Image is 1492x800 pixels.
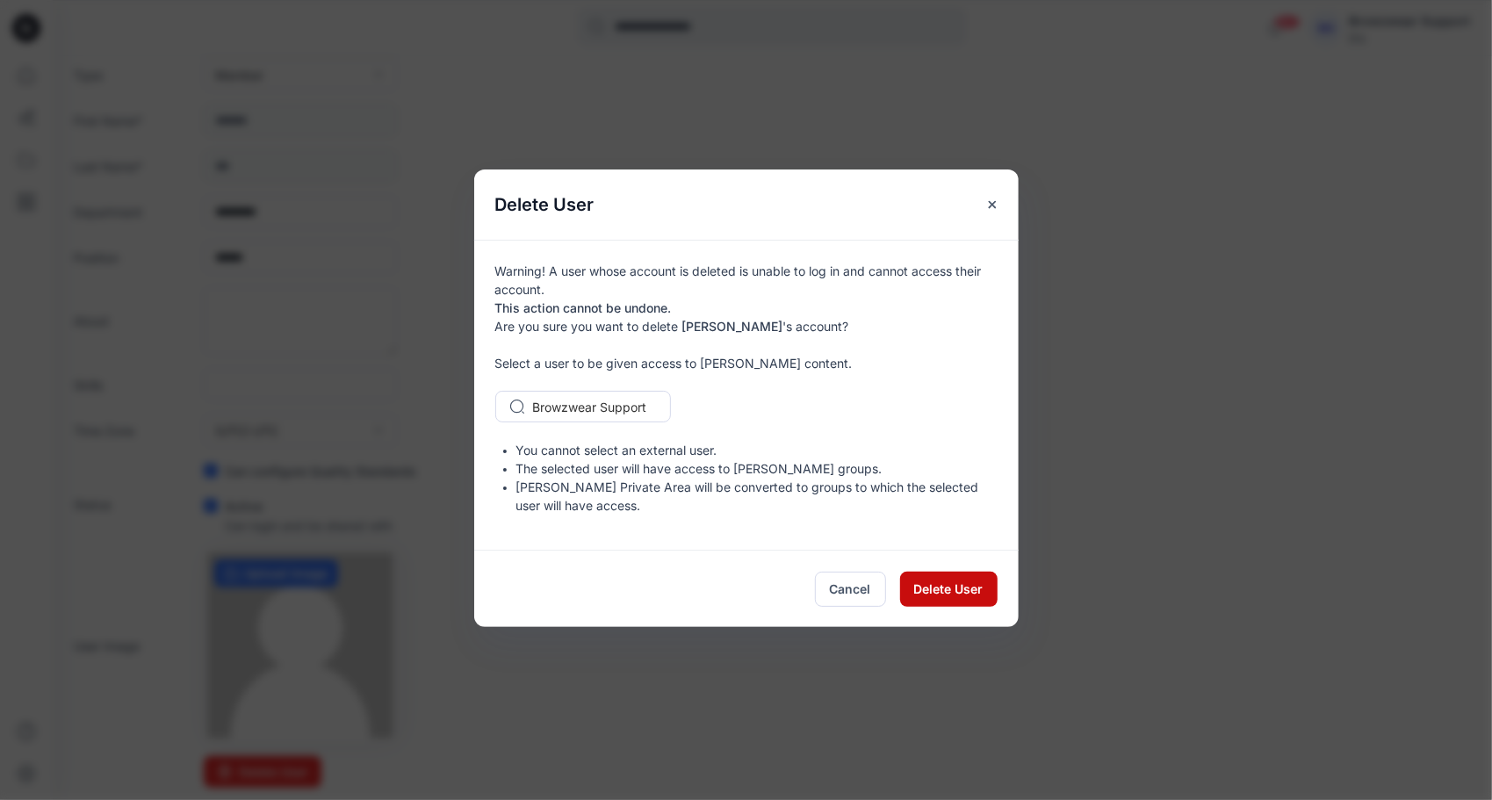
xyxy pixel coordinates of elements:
[474,240,1019,550] div: Warning! A user whose account is deleted is unable to log in and cannot access their account. Are...
[977,189,1008,220] button: Close
[830,580,871,598] span: Cancel
[516,459,998,478] li: The selected user will have access to [PERSON_NAME] groups.
[900,572,998,607] button: Delete User
[495,300,672,315] b: This action cannot be undone.
[474,169,616,240] h5: Delete User
[516,441,998,459] li: You cannot select an external user.
[815,572,886,607] button: Cancel
[516,478,998,515] li: [PERSON_NAME] Private Area will be converted to groups to which the selected user will have access.
[914,580,984,598] span: Delete User
[682,319,783,334] b: [PERSON_NAME]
